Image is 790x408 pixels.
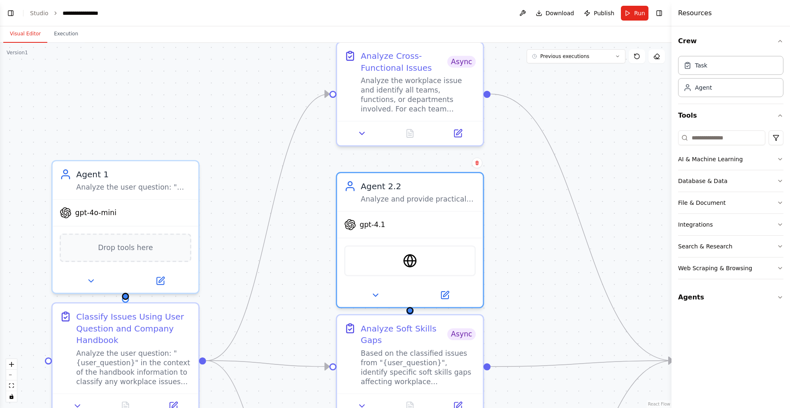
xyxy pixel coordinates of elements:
[98,242,153,254] span: Drop tools here
[361,195,476,204] div: Analyze and provide practical communication advice
[361,76,476,114] div: Analyze the workplace issue and identify all teams, functions, or departments involved. For each ...
[7,49,28,56] div: Version 1
[678,192,783,213] button: File & Document
[437,126,478,141] button: Open in side panel
[678,170,783,192] button: Database & Data
[678,214,783,235] button: Integrations
[695,83,712,92] div: Agent
[634,9,645,17] span: Run
[546,9,574,17] span: Download
[581,6,618,21] button: Publish
[6,391,17,402] button: toggle interactivity
[403,254,417,268] img: EXASearchTool
[75,208,116,218] span: gpt-4o-mini
[5,7,16,19] button: Show left sidebar
[360,220,385,229] span: gpt-4.1
[447,56,476,68] span: Async
[678,127,783,286] div: Tools
[6,359,17,402] div: React Flow controls
[447,328,476,340] span: Async
[206,355,330,372] g: Edge from 832aef7e-d460-4f9a-8130-32d0cdc86584 to 4b998ce4-4f87-487d-b2ab-d1661d8d0c77
[76,183,191,192] div: Analyze the user question: "{user_question}" to classify any workplace issues into three specific...
[653,7,665,19] button: Hide right sidebar
[6,359,17,370] button: zoom in
[3,25,47,43] button: Visual Editor
[678,177,727,185] div: Database & Data
[678,199,726,207] div: File & Document
[678,155,743,163] div: AI & Machine Learning
[490,355,673,372] g: Edge from 4b998ce4-4f87-487d-b2ab-d1661d8d0c77 to 76e8d0f8-5b4b-4031-a542-e67f3d6ed238
[527,49,625,63] button: Previous executions
[361,348,476,386] div: Based on the classified issues from "{user_question}", identify specific soft skills gaps affecti...
[30,9,120,17] nav: breadcrumb
[695,61,707,70] div: Task
[127,274,194,288] button: Open in side panel
[76,348,191,386] div: Analyze the user question: "{user_question}" in the context of the handbook information to classi...
[385,126,435,141] button: No output available
[678,236,783,257] button: Search & Research
[678,53,783,104] div: Crew
[678,30,783,53] button: Crew
[6,370,17,380] button: zoom out
[678,257,783,279] button: Web Scraping & Browsing
[76,168,191,180] div: Agent 1
[678,148,783,170] button: AI & Machine Learning
[30,10,49,16] a: Studio
[361,322,448,346] div: Analyze Soft Skills Gaps
[404,296,416,326] g: Edge from 70c42cba-902c-4754-8fb6-872c706f54bc to 4b998ce4-4f87-487d-b2ab-d1661d8d0c77
[678,8,712,18] h4: Resources
[472,158,482,168] button: Delete node
[411,288,478,302] button: Open in side panel
[678,220,713,229] div: Integrations
[120,284,132,312] g: Edge from 4e4b532a-8069-4ea3-b993-df08cadc1b54 to 832aef7e-d460-4f9a-8130-32d0cdc86584
[678,286,783,309] button: Agents
[6,380,17,391] button: fit view
[336,172,484,308] div: Agent 2.2Analyze and provide practical communication advicegpt-4.1EXASearchTool
[76,311,191,346] div: Classify Issues Using User Question and Company Handbook
[678,104,783,127] button: Tools
[490,88,673,366] g: Edge from ac431594-515b-4237-a2f7-1b488be44e0e to 76e8d0f8-5b4b-4031-a542-e67f3d6ed238
[532,6,578,21] button: Download
[594,9,614,17] span: Publish
[47,25,85,43] button: Execution
[361,50,448,74] div: Analyze Cross-Functional Issues
[206,88,330,366] g: Edge from 832aef7e-d460-4f9a-8130-32d0cdc86584 to ac431594-515b-4237-a2f7-1b488be44e0e
[678,242,732,250] div: Search & Research
[621,6,648,21] button: Run
[336,42,484,146] div: Analyze Cross-Functional IssuesAsyncAnalyze the workplace issue and identify all teams, functions...
[361,180,476,192] div: Agent 2.2
[648,402,670,406] a: React Flow attribution
[51,160,200,294] div: Agent 1Analyze the user question: "{user_question}" to classify any workplace issues into three s...
[678,264,752,272] div: Web Scraping & Browsing
[540,53,589,60] span: Previous executions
